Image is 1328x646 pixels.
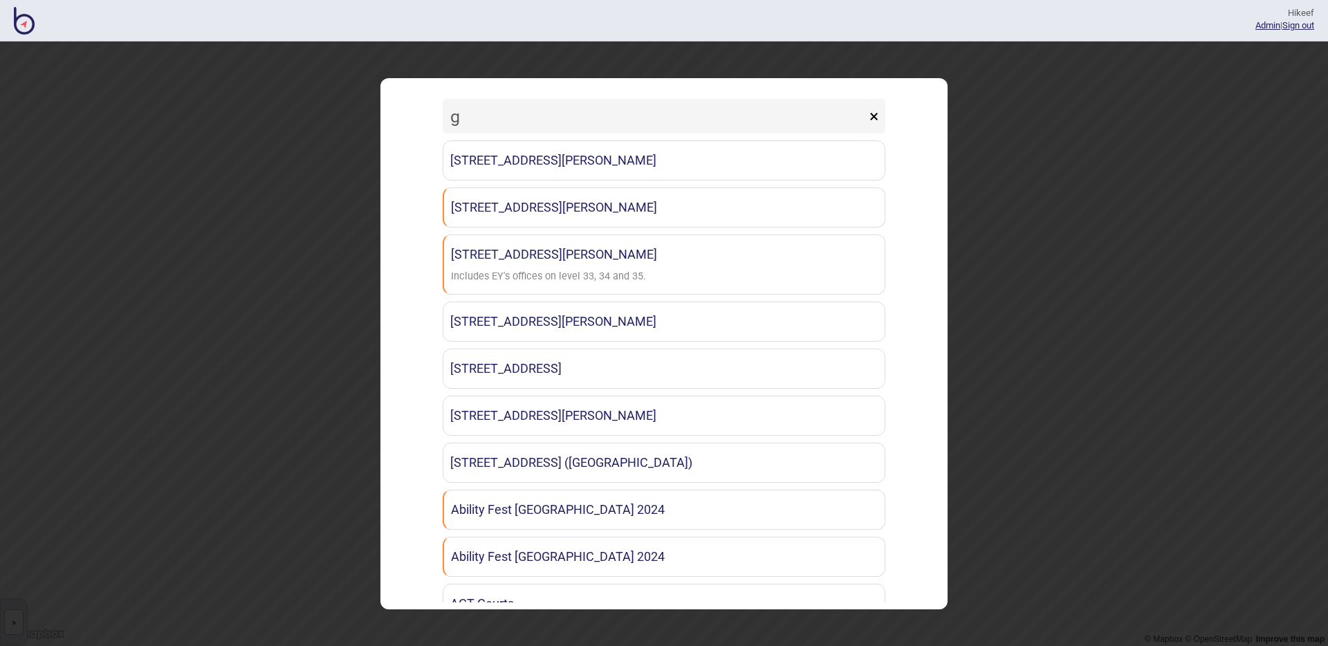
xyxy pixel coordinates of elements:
[443,302,885,342] a: [STREET_ADDRESS][PERSON_NAME]
[443,396,885,436] a: [STREET_ADDRESS][PERSON_NAME]
[443,443,885,483] a: [STREET_ADDRESS] ([GEOGRAPHIC_DATA])
[451,267,646,287] div: Includes EY's offices on level 33, 34 and 35.
[14,7,35,35] img: BindiMaps CMS
[1255,20,1280,30] a: Admin
[1255,20,1282,30] span: |
[443,490,885,530] a: Ability Fest [GEOGRAPHIC_DATA] 2024
[863,99,885,133] button: ×
[443,140,885,181] a: [STREET_ADDRESS][PERSON_NAME]
[443,234,885,295] a: [STREET_ADDRESS][PERSON_NAME]Includes EY's offices on level 33, 34 and 35.
[443,584,885,624] a: ACT Courts
[443,537,885,577] a: Ability Fest [GEOGRAPHIC_DATA] 2024
[1255,7,1314,19] div: Hi keef
[1282,20,1314,30] button: Sign out
[443,187,885,228] a: [STREET_ADDRESS][PERSON_NAME]
[443,349,885,389] a: [STREET_ADDRESS]
[443,99,866,133] input: Search locations by tag + name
